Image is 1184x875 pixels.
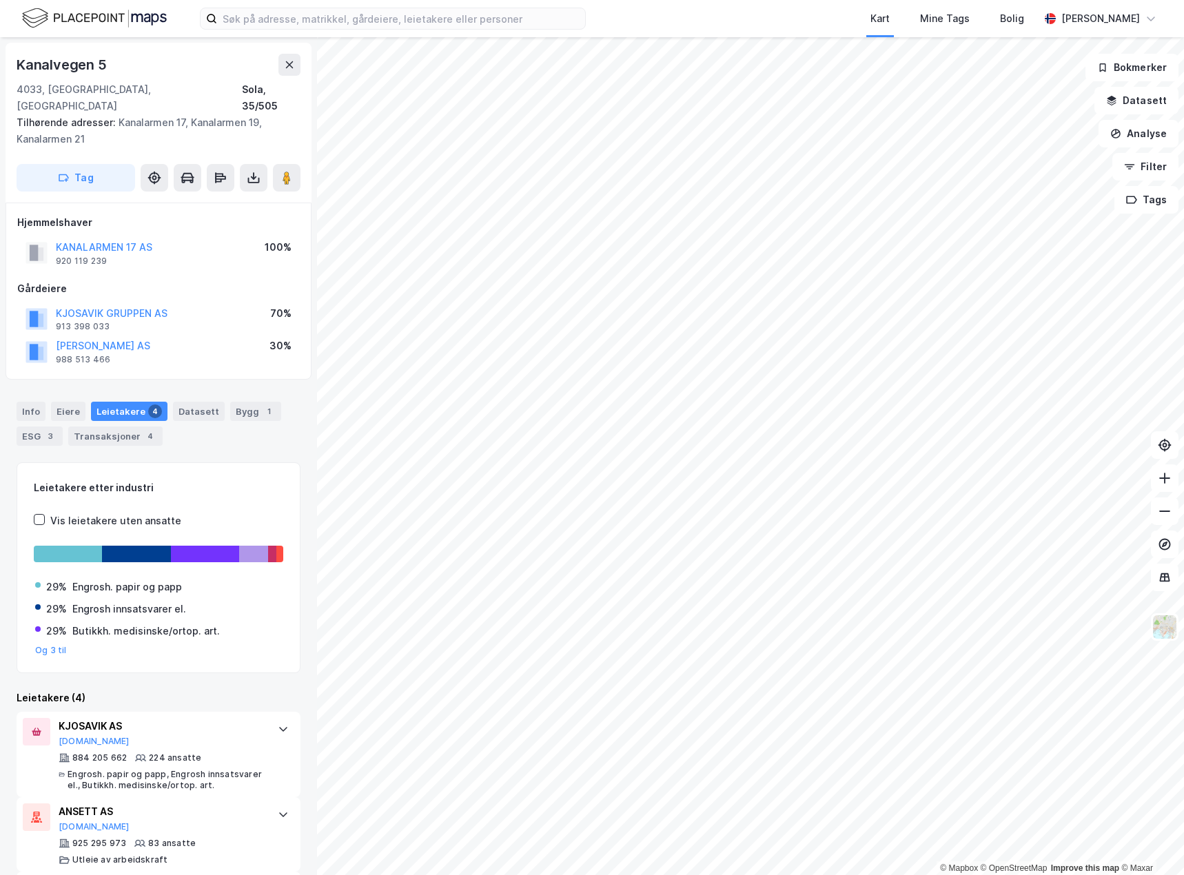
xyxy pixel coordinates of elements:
[148,404,162,418] div: 4
[22,6,167,30] img: logo.f888ab2527a4732fd821a326f86c7f29.svg
[51,402,85,421] div: Eiere
[35,645,67,656] button: Og 3 til
[1112,153,1178,181] button: Filter
[173,402,225,421] div: Datasett
[72,579,182,595] div: Engrosh. papir og papp
[91,402,167,421] div: Leietakere
[920,10,970,27] div: Mine Tags
[72,752,127,763] div: 884 205 662
[43,429,57,443] div: 3
[17,54,110,76] div: Kanalvegen 5
[46,579,67,595] div: 29%
[143,429,157,443] div: 4
[1051,863,1119,873] a: Improve this map
[1061,10,1140,27] div: [PERSON_NAME]
[242,81,300,114] div: Sola, 35/505
[34,480,283,496] div: Leietakere etter industri
[68,426,163,446] div: Transaksjoner
[981,863,1048,873] a: OpenStreetMap
[56,321,110,332] div: 913 398 033
[50,513,181,529] div: Vis leietakere uten ansatte
[1115,809,1184,875] div: Kontrollprogram for chat
[148,838,196,849] div: 83 ansatte
[1099,120,1178,147] button: Analyse
[270,305,292,322] div: 70%
[56,256,107,267] div: 920 119 239
[230,402,281,421] div: Bygg
[17,402,45,421] div: Info
[149,752,201,763] div: 224 ansatte
[217,8,585,29] input: Søk på adresse, matrikkel, gårdeiere, leietakere eller personer
[262,404,276,418] div: 1
[269,338,292,354] div: 30%
[1115,809,1184,875] iframe: Chat Widget
[72,854,167,865] div: Utleie av arbeidskraft
[17,116,119,128] span: Tilhørende adresser:
[56,354,110,365] div: 988 513 466
[1094,87,1178,114] button: Datasett
[72,838,126,849] div: 925 295 973
[46,601,67,617] div: 29%
[59,718,264,734] div: KJOSAVIK AS
[870,10,890,27] div: Kart
[72,601,186,617] div: Engrosh innsatsvarer el.
[17,114,289,147] div: Kanalarmen 17, Kanalarmen 19, Kanalarmen 21
[68,769,264,791] div: Engrosh. papir og papp, Engrosh innsatsvarer el., Butikkh. medisinske/ortop. art.
[17,164,135,192] button: Tag
[940,863,978,873] a: Mapbox
[17,214,300,231] div: Hjemmelshaver
[1085,54,1178,81] button: Bokmerker
[59,736,130,747] button: [DOMAIN_NAME]
[59,803,264,820] div: ANSETT AS
[59,821,130,832] button: [DOMAIN_NAME]
[17,690,300,706] div: Leietakere (4)
[17,280,300,297] div: Gårdeiere
[72,623,220,639] div: Butikkh. medisinske/ortop. art.
[46,623,67,639] div: 29%
[1000,10,1024,27] div: Bolig
[17,426,63,446] div: ESG
[265,239,292,256] div: 100%
[17,81,242,114] div: 4033, [GEOGRAPHIC_DATA], [GEOGRAPHIC_DATA]
[1152,614,1178,640] img: Z
[1114,186,1178,214] button: Tags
